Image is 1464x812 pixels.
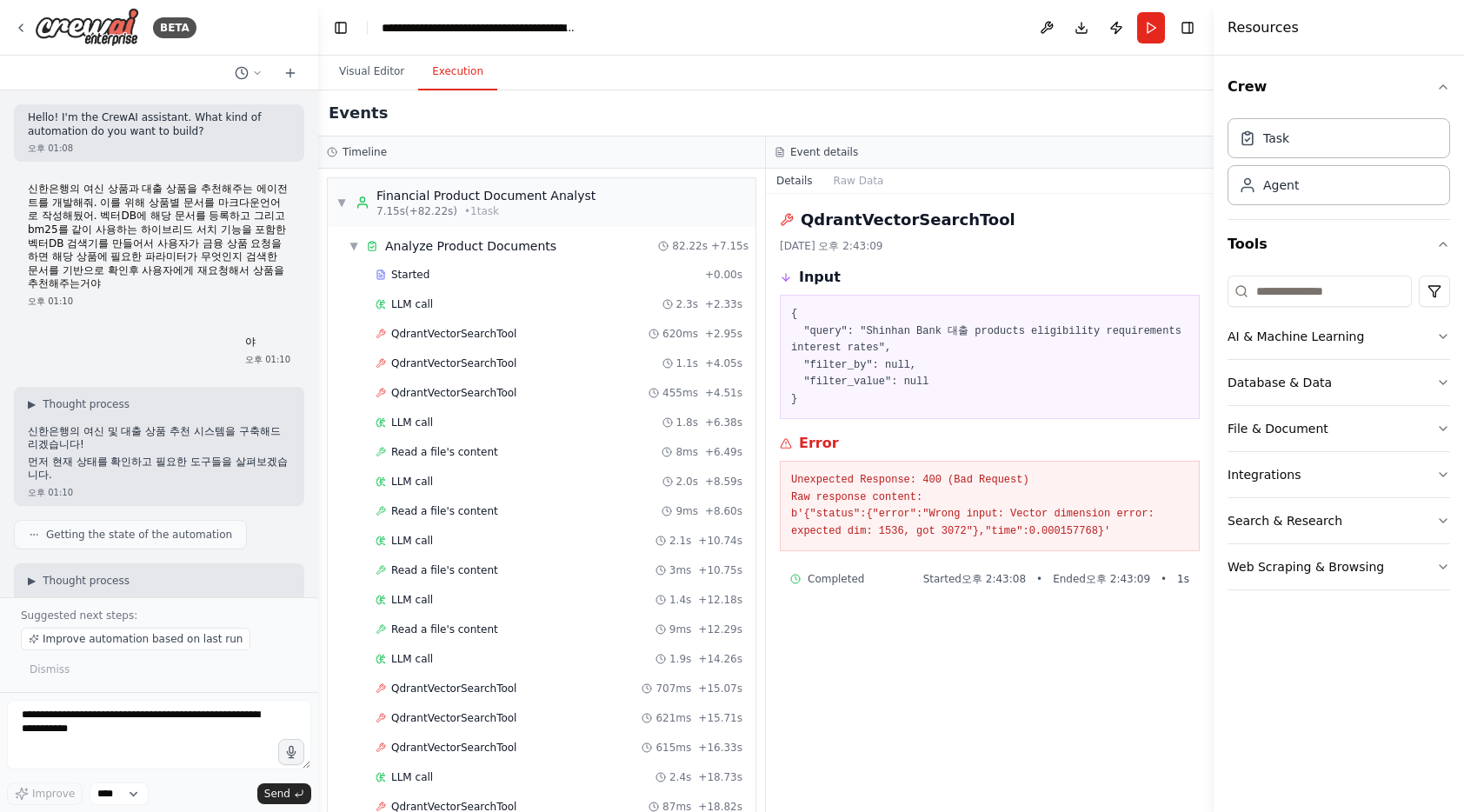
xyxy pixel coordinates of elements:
[391,416,433,429] span: LLM call
[28,111,290,138] p: Hello! I'm the CrewAI assistant. What kind of automation do you want to build?
[391,563,498,577] span: Read a file's content
[1263,130,1289,147] div: Task
[7,782,83,805] button: Improve
[705,327,742,341] span: + 2.95s
[1228,452,1450,497] button: Integrations
[669,622,692,636] span: 9ms
[705,504,742,518] span: + 8.60s
[1228,360,1450,405] button: Database & Data
[245,353,290,366] div: 오후 01:10
[655,741,691,755] span: 615ms
[376,187,596,204] div: Financial Product Document Analyst
[28,486,290,499] div: 오후 01:10
[698,711,742,725] span: + 15.71s
[799,433,839,454] h3: Error
[391,386,516,400] span: QdrantVectorSearchTool
[698,770,742,784] span: + 18.73s
[780,239,1200,253] div: [DATE] 오후 2:43:09
[153,17,196,38] div: BETA
[35,8,139,47] img: Logo
[391,268,429,282] span: Started
[1228,406,1450,451] button: File & Document
[672,239,708,253] span: 82.22s
[257,783,311,804] button: Send
[343,145,387,159] h3: Timeline
[391,622,498,636] span: Read a file's content
[385,237,556,255] div: Analyze Product Documents
[1228,220,1450,269] button: Tools
[698,741,742,755] span: + 16.33s
[43,632,243,646] span: Improve automation based on last run
[705,386,742,400] span: + 4.51s
[391,711,516,725] span: QdrantVectorSearchTool
[28,183,290,291] p: 신한은행의 여신 상품과 대출 상품을 추천해주는 에이전트를 개발해줘. 이를 위해 상품별 문서를 마크다운언어로 작성해뒀어. 벡터DB에 해당 문서를 등록하고 그리고 bm25를 같이...
[43,397,130,411] span: Thought process
[21,628,250,650] button: Improve automation based on last run
[28,142,290,155] div: 오후 01:08
[1161,572,1167,586] span: •
[655,682,691,696] span: 707ms
[28,295,290,308] div: 오후 01:10
[418,54,497,90] button: Execution
[790,145,858,159] h3: Event details
[676,356,698,370] span: 1.1s
[823,169,895,193] button: Raw Data
[676,297,698,311] span: 2.3s
[28,397,36,411] span: ▶
[669,770,691,784] span: 2.4s
[662,386,698,400] span: 455ms
[1053,572,1150,586] span: Ended 오후 2:43:09
[808,572,864,586] span: Completed
[28,397,130,411] button: ▶Thought process
[1228,269,1450,604] div: Tools
[662,327,698,341] span: 620ms
[391,445,498,459] span: Read a file's content
[669,563,692,577] span: 3ms
[245,336,290,349] p: 야
[801,208,1015,232] h2: QdrantVectorSearchTool
[1263,176,1299,194] div: Agent
[391,652,433,666] span: LLM call
[28,425,290,452] p: 신한은행의 여신 및 대출 상품 추천 시스템을 구축해드리겠습니다!
[382,19,577,37] nav: breadcrumb
[1228,63,1450,111] button: Crew
[43,574,130,588] span: Thought process
[391,475,433,489] span: LLM call
[791,472,1188,540] pre: Unexpected Response: 400 (Bad Request) Raw response content: b'{"status":{"error":"Wrong input: V...
[698,534,742,548] span: + 10.74s
[376,204,457,218] span: 7.15s (+82.22s)
[799,267,841,288] h3: Input
[329,101,388,125] h2: Events
[349,239,359,253] span: ▼
[1228,17,1299,38] h4: Resources
[391,504,498,518] span: Read a file's content
[329,16,353,40] button: Hide left sidebar
[278,739,304,765] button: Click to speak your automation idea
[698,622,742,636] span: + 12.29s
[391,327,516,341] span: QdrantVectorSearchTool
[705,475,742,489] span: + 8.59s
[1228,314,1450,359] button: AI & Machine Learning
[391,297,433,311] span: LLM call
[669,652,691,666] span: 1.9s
[1228,544,1450,589] button: Web Scraping & Browsing
[675,504,698,518] span: 9ms
[1036,572,1042,586] span: •
[698,593,742,607] span: + 12.18s
[669,534,691,548] span: 2.1s
[391,356,516,370] span: QdrantVectorSearchTool
[21,657,78,682] button: Dismiss
[391,534,433,548] span: LLM call
[228,63,270,83] button: Switch to previous chat
[705,445,742,459] span: + 6.49s
[705,416,742,429] span: + 6.38s
[391,741,516,755] span: QdrantVectorSearchTool
[705,297,742,311] span: + 2.33s
[28,456,290,483] p: 먼저 현재 상태를 확인하고 필요한 도구들을 살펴보겠습니다.
[675,445,698,459] span: 8ms
[923,572,1026,586] span: Started 오후 2:43:08
[676,416,698,429] span: 1.8s
[1177,572,1189,586] span: 1 s
[30,662,70,676] span: Dismiss
[336,196,347,210] span: ▼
